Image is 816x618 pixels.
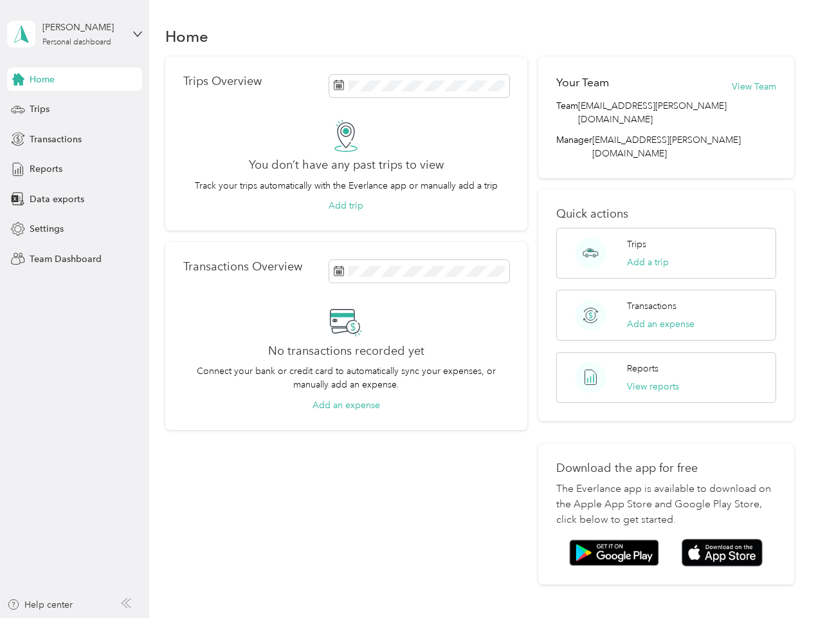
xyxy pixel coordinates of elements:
[627,299,676,313] p: Transactions
[42,21,123,34] div: [PERSON_NAME]
[592,135,741,159] span: [EMAIL_ADDRESS][PERSON_NAME][DOMAIN_NAME]
[556,207,775,221] p: Quick actions
[627,317,694,331] button: Add an expense
[30,252,102,266] span: Team Dashboard
[183,260,302,274] p: Transactions Overview
[556,482,775,528] p: The Everlance app is available to download on the Apple App Store and Google Play Store, click be...
[578,99,775,126] span: [EMAIL_ADDRESS][PERSON_NAME][DOMAIN_NAME]
[249,158,444,172] h2: You don’t have any past trips to view
[165,30,208,43] h1: Home
[30,192,84,206] span: Data exports
[30,133,82,146] span: Transactions
[42,39,111,46] div: Personal dashboard
[30,162,62,176] span: Reports
[268,344,424,358] h2: No transactions recorded yet
[313,398,380,412] button: Add an expense
[627,380,679,393] button: View reports
[7,598,73,612] button: Help center
[30,222,64,236] span: Settings
[556,75,609,91] h2: Your Team
[556,133,592,160] span: Manager
[556,462,775,475] p: Download the app for free
[732,80,776,93] button: View Team
[682,539,763,566] img: App store
[183,364,509,391] p: Connect your bank or credit card to automatically sync your expenses, or manually add an expense.
[744,546,816,618] iframe: Everlance-gr Chat Button Frame
[627,256,669,269] button: Add a trip
[183,75,262,88] p: Trips Overview
[627,238,646,251] p: Trips
[195,179,498,192] p: Track your trips automatically with the Everlance app or manually add a trip
[569,539,659,566] img: Google play
[30,102,50,116] span: Trips
[30,73,55,86] span: Home
[556,99,578,126] span: Team
[627,362,658,375] p: Reports
[329,199,363,212] button: Add trip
